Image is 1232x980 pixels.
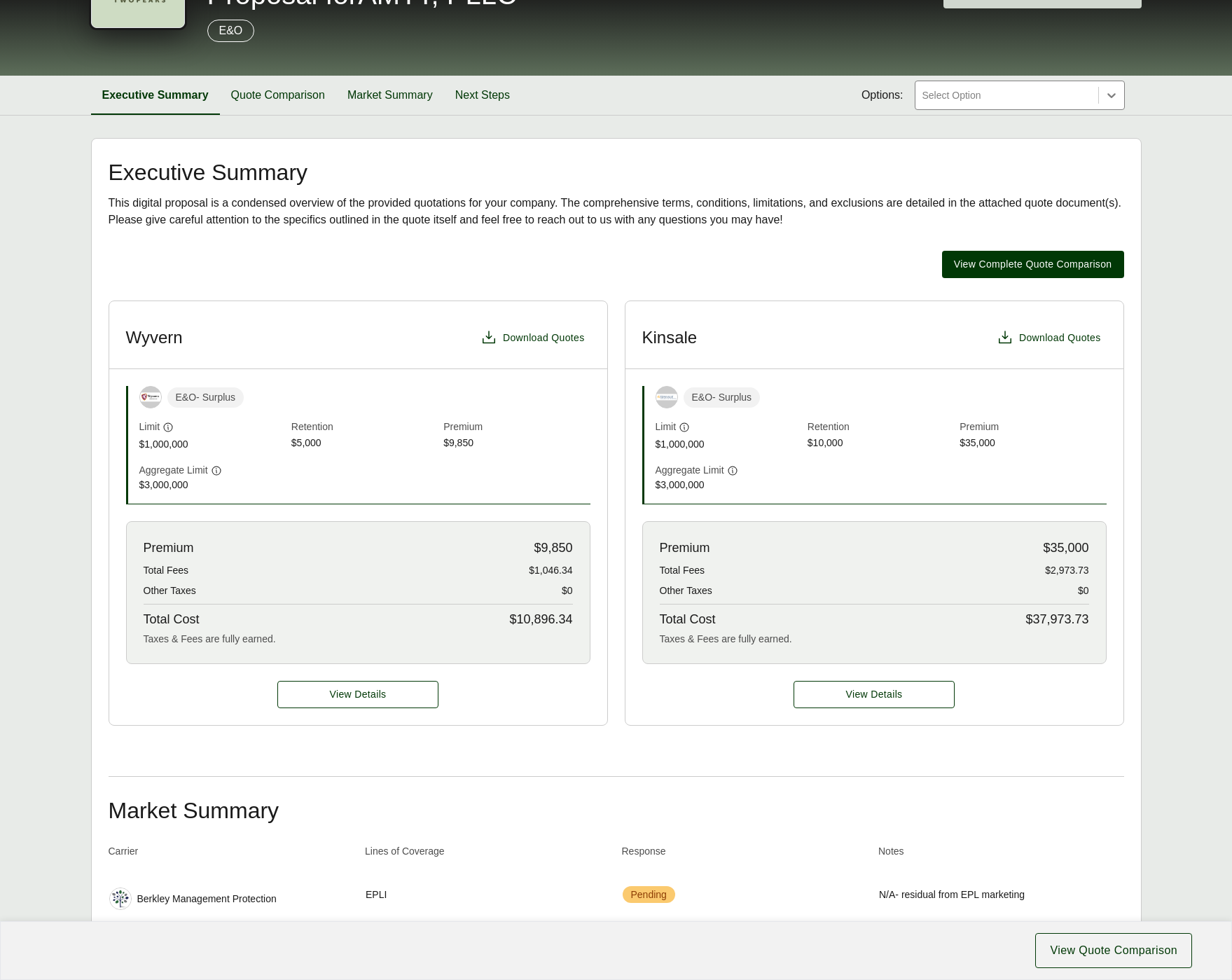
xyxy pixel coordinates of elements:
h2: Executive Summary [109,161,1124,184]
th: Response [622,844,868,864]
div: This digital proposal is a condensed overview of the provided quotations for your company. The co... [109,195,1124,228]
span: E&O - Surplus [167,387,244,408]
button: Download Quotes [475,324,590,352]
th: Notes [878,844,1124,864]
span: $0 [1078,584,1089,598]
span: Limit [139,420,160,434]
img: Kinsale [656,394,677,400]
button: View Quote Comparison [1035,933,1192,968]
div: Taxes & Fees are fully earned. [144,632,573,647]
div: Taxes & Fees are fully earned. [660,632,1089,647]
span: $35,000 [1043,539,1088,558]
span: Retention [291,420,438,436]
h3: Wyvern [126,327,183,348]
span: Other Taxes [144,584,196,598]
button: Market Summary [336,76,444,115]
span: Pending [623,886,675,903]
button: View Details [277,681,438,708]
span: $3,000,000 [656,478,802,492]
span: View Quote Comparison [1050,942,1177,959]
span: $37,973.73 [1025,610,1088,629]
span: View Details [330,687,387,702]
span: Limit [656,420,677,434]
button: Executive Summary [91,76,220,115]
span: Premium [660,539,710,558]
span: $1,046.34 [529,563,572,578]
span: Premium [144,539,194,558]
button: View Complete Quote Comparison [942,251,1124,278]
span: $1,000,000 [139,437,286,452]
span: View Complete Quote Comparison [954,257,1112,272]
span: Retention [808,420,954,436]
span: View Details [846,687,903,702]
span: $9,850 [534,539,572,558]
button: View Details [794,681,955,708]
span: $10,000 [808,436,954,452]
span: $35,000 [960,436,1106,452]
th: Carrier [109,844,354,864]
span: Total Fees [144,563,189,578]
span: Total Fees [660,563,705,578]
th: Lines of Coverage [365,844,611,864]
span: Download Quotes [503,331,585,345]
span: Other Taxes [660,584,712,598]
span: $10,896.34 [509,610,572,629]
span: Total Cost [660,610,716,629]
a: Kinsale details [794,681,955,708]
span: $2,973.73 [1045,563,1088,578]
button: Next Steps [444,76,521,115]
span: Berkley Management Protection [137,892,277,906]
span: Options: [861,87,904,104]
span: EPLI [366,888,387,902]
img: Berkley Management Protection logo [110,888,131,909]
p: E&O [219,22,243,39]
a: Wyvern details [277,681,438,708]
span: N/A- residual from EPL marketing [879,888,1025,902]
span: $0 [562,584,573,598]
span: $3,000,000 [139,478,286,492]
button: Quote Comparison [220,76,336,115]
h2: Market Summary [109,799,1124,822]
button: Download Quotes [991,324,1107,352]
span: Total Cost [144,610,200,629]
span: Premium [960,420,1106,436]
span: E&O - Surplus [684,387,761,408]
span: Aggregate Limit [656,463,724,478]
h3: Kinsale [642,327,698,348]
span: Premium [443,420,590,436]
img: Wyvern Underwriters [140,392,161,401]
span: $5,000 [291,436,438,452]
span: $9,850 [443,436,590,452]
span: Download Quotes [1019,331,1101,345]
span: Aggregate Limit [139,463,208,478]
span: $1,000,000 [656,437,802,452]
